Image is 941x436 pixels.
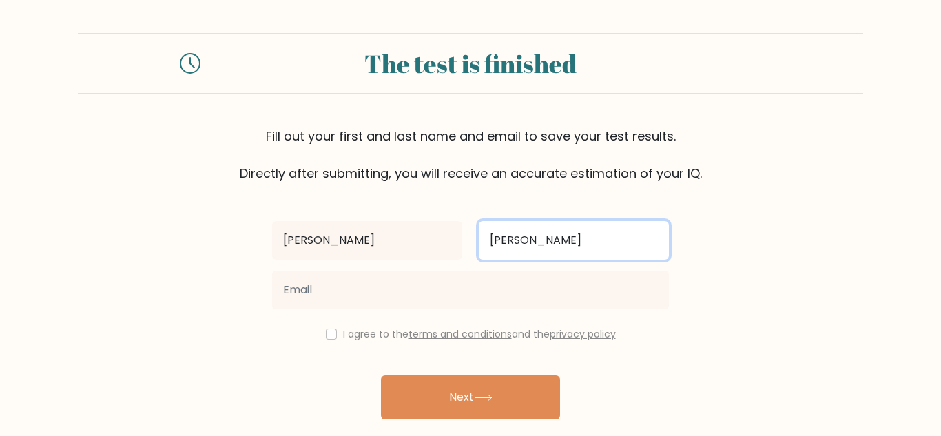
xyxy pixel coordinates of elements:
[217,45,724,82] div: The test is finished
[343,327,616,341] label: I agree to the and the
[78,127,863,183] div: Fill out your first and last name and email to save your test results. Directly after submitting,...
[479,221,669,260] input: Last name
[409,327,512,341] a: terms and conditions
[381,375,560,419] button: Next
[550,327,616,341] a: privacy policy
[272,271,669,309] input: Email
[272,221,462,260] input: First name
